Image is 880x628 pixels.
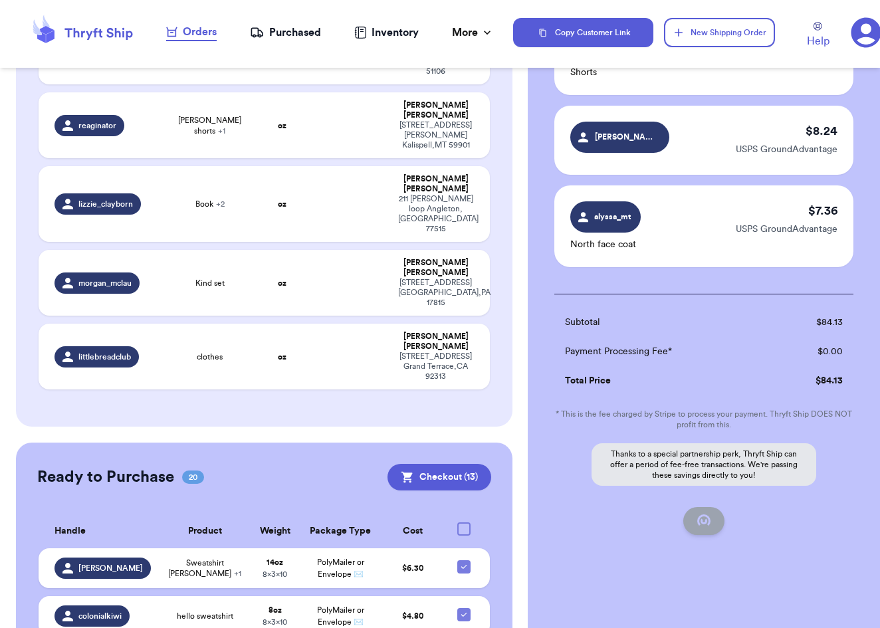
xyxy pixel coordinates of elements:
[263,618,287,626] span: 8 x 3 x 10
[398,332,473,352] div: [PERSON_NAME] [PERSON_NAME]
[570,238,641,251] p: North face coat
[554,308,771,337] td: Subtotal
[195,199,225,209] span: Book
[78,120,116,131] span: reaginator
[554,337,771,366] td: Payment Processing Fee*
[168,558,241,579] span: Sweatshirt [PERSON_NAME]
[772,366,853,395] td: $ 84.13
[452,25,494,41] div: More
[278,353,286,361] strong: oz
[234,570,241,577] span: + 1
[177,611,233,621] span: hello sweatshirt
[806,122,837,140] p: $ 8.24
[78,352,131,362] span: littlebreadclub
[387,464,491,490] button: Checkout (13)
[595,131,657,143] span: [PERSON_NAME]
[354,25,419,41] a: Inventory
[78,563,143,574] span: [PERSON_NAME]
[218,127,225,135] span: + 1
[161,514,249,548] th: Product
[195,278,225,288] span: Kind set
[807,22,829,49] a: Help
[173,115,247,136] span: [PERSON_NAME] shorts
[278,279,286,287] strong: oz
[402,612,423,620] span: $ 4.80
[772,337,853,366] td: $ 0.00
[301,514,380,548] th: Package Type
[513,18,653,47] button: Copy Customer Link
[278,122,286,130] strong: oz
[263,570,287,578] span: 8 x 3 x 10
[249,514,301,548] th: Weight
[398,100,473,120] div: [PERSON_NAME] [PERSON_NAME]
[398,352,473,381] div: [STREET_ADDRESS] Grand Terrace , CA 92313
[278,200,286,208] strong: oz
[736,223,837,236] p: USPS GroundAdvantage
[250,25,321,41] a: Purchased
[554,409,853,430] p: * This is the fee charged by Stripe to process your payment. Thryft Ship DOES NOT profit from this.
[664,18,775,47] button: New Shipping Order
[317,606,364,626] span: PolyMailer or Envelope ✉️
[808,201,837,220] p: $ 7.36
[398,258,473,278] div: [PERSON_NAME] [PERSON_NAME]
[772,308,853,337] td: $ 84.13
[267,558,283,566] strong: 14 oz
[317,558,364,578] span: PolyMailer or Envelope ✉️
[807,33,829,49] span: Help
[78,199,133,209] span: lizzie_clayborn
[592,211,633,223] span: alyssa_mt
[554,366,771,395] td: Total Price
[402,564,423,572] span: $ 6.30
[592,443,816,486] p: Thanks to a special partnership perk, Thryft Ship can offer a period of fee-free transactions. We...
[269,606,282,614] strong: 8 oz
[78,611,122,621] span: colonialkiwi
[78,278,132,288] span: morgan_mclau
[55,524,86,538] span: Handle
[380,514,446,548] th: Cost
[166,24,217,41] a: Orders
[398,120,473,150] div: [STREET_ADDRESS][PERSON_NAME] Kalispell , MT 59901
[570,66,666,79] p: Shorts
[398,174,473,194] div: [PERSON_NAME] [PERSON_NAME]
[197,352,223,362] span: clothes
[166,24,217,40] div: Orders
[182,471,204,484] span: 20
[216,200,225,208] span: + 2
[736,143,837,156] p: USPS GroundAdvantage
[37,467,174,488] h2: Ready to Purchase
[398,278,473,308] div: [STREET_ADDRESS] [GEOGRAPHIC_DATA] , PA 17815
[398,194,473,234] div: 211 [PERSON_NAME] loop Angleton , [GEOGRAPHIC_DATA] 77515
